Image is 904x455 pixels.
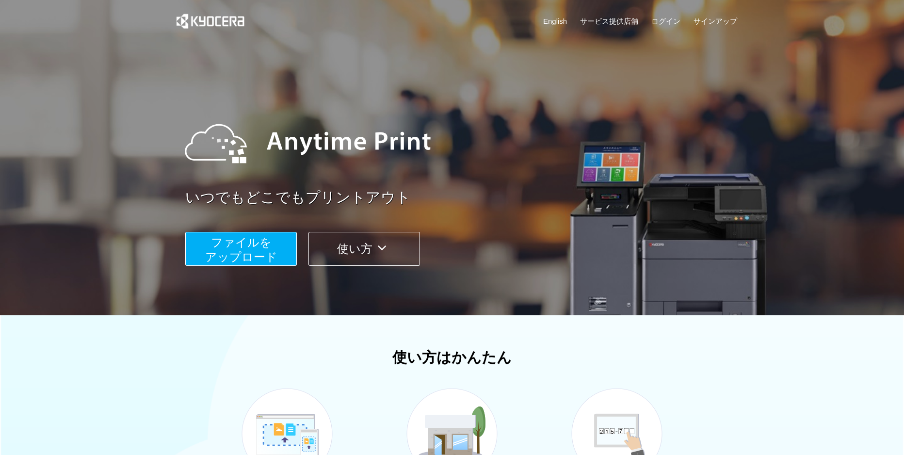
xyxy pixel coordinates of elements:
a: ログイン [651,16,680,26]
button: ファイルを​​アップロード [185,232,297,266]
a: サインアップ [694,16,737,26]
a: いつでもどこでもプリントアウト [185,187,743,208]
a: English [543,16,567,26]
a: サービス提供店舗 [580,16,638,26]
span: ファイルを ​​アップロード [205,236,277,263]
button: 使い方 [308,232,420,266]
